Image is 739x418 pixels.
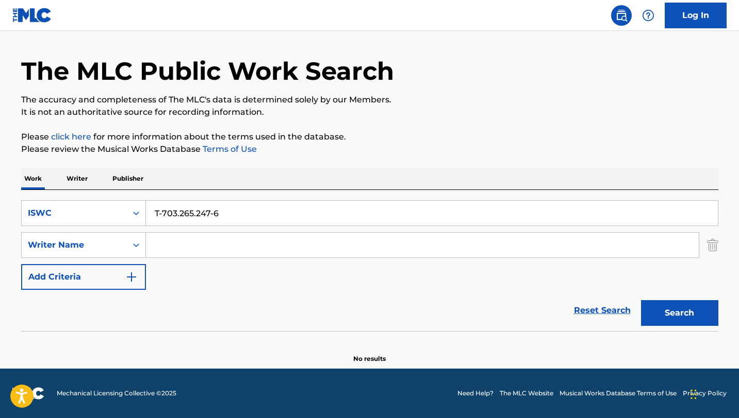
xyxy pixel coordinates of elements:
img: help [642,9,654,22]
button: Add Criteria [21,264,146,290]
img: Delete Criterion [707,232,718,258]
a: Reset Search [569,299,636,322]
p: The accuracy and completeness of The MLC's data is determined solely by our Members. [21,94,718,106]
div: Writer Name [28,239,121,251]
button: Search [641,300,718,326]
p: Please for more information about the terms used in the database. [21,131,718,143]
a: Need Help? [457,389,494,398]
img: 9d2ae6d4665cec9f34b9.svg [125,271,138,283]
a: Privacy Policy [683,389,727,398]
iframe: Chat Widget [687,369,739,418]
p: Work [21,168,45,189]
p: Please review the Musical Works Database [21,143,718,155]
span: Mechanical Licensing Collective © 2025 [57,389,176,398]
a: Public Search [611,5,632,26]
a: Log In [665,3,727,28]
img: logo [12,387,44,399]
img: MLC Logo [12,8,52,23]
a: Terms of Use [201,144,257,154]
p: No results [353,342,386,363]
a: The MLC Website [500,389,553,398]
a: click here [51,132,91,142]
form: Search Form [21,200,718,331]
img: search [615,9,628,22]
p: Writer [63,168,91,189]
a: Musical Works Database Terms of Use [560,389,677,398]
p: It is not an authoritative source for recording information. [21,106,718,118]
div: Drag [691,379,697,410]
p: Publisher [109,168,146,189]
div: ISWC [28,207,121,219]
h1: The MLC Public Work Search [21,56,394,86]
div: Help [638,5,659,26]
